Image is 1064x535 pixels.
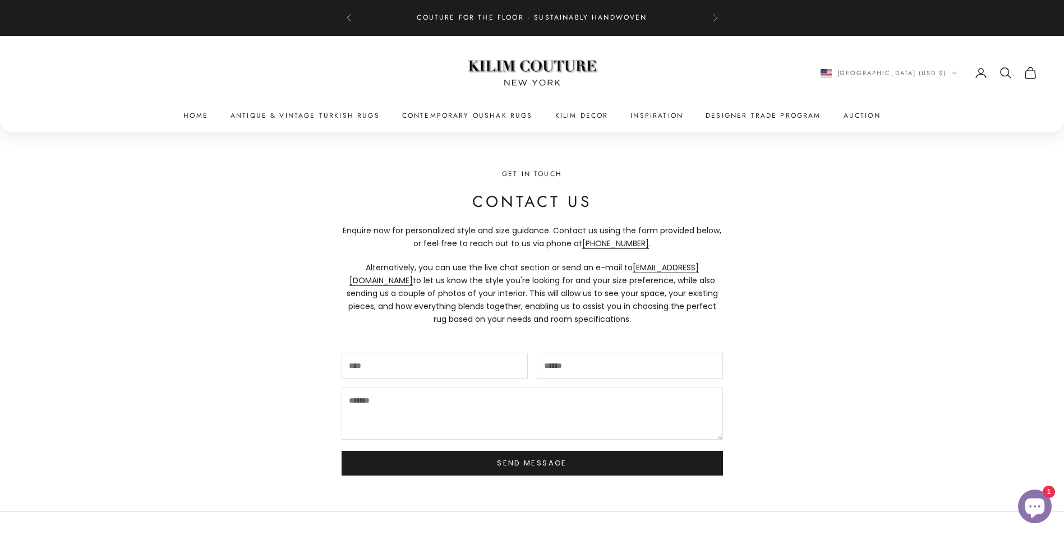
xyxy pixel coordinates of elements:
[844,110,881,121] a: Auction
[342,451,723,476] button: Send message
[555,110,609,121] summary: Kilim Decor
[342,168,723,179] p: Get in Touch
[630,110,683,121] a: Inspiration
[183,110,208,121] a: Home
[342,261,723,326] p: Alternatively, you can use the live chat section or send an e-mail to to let us know the style yo...
[342,191,723,213] h2: Contact Us
[417,12,647,24] p: Couture for the Floor · Sustainably Handwoven
[27,110,1037,121] nav: Primary navigation
[349,262,699,286] a: [EMAIL_ADDRESS][DOMAIN_NAME]
[582,238,649,249] a: [PHONE_NUMBER]
[1015,490,1055,526] inbox-online-store-chat: Shopify online store chat
[402,110,533,121] a: Contemporary Oushak Rugs
[837,68,947,78] span: [GEOGRAPHIC_DATA] (USD $)
[231,110,380,121] a: Antique & Vintage Turkish Rugs
[706,110,821,121] a: Designer Trade Program
[342,224,723,250] p: Enquire now for personalized style and size guidance. Contact us using the form provided below, o...
[821,68,958,78] button: Change country or currency
[821,66,1038,80] nav: Secondary navigation
[462,47,602,100] img: Logo of Kilim Couture New York
[821,69,832,77] img: United States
